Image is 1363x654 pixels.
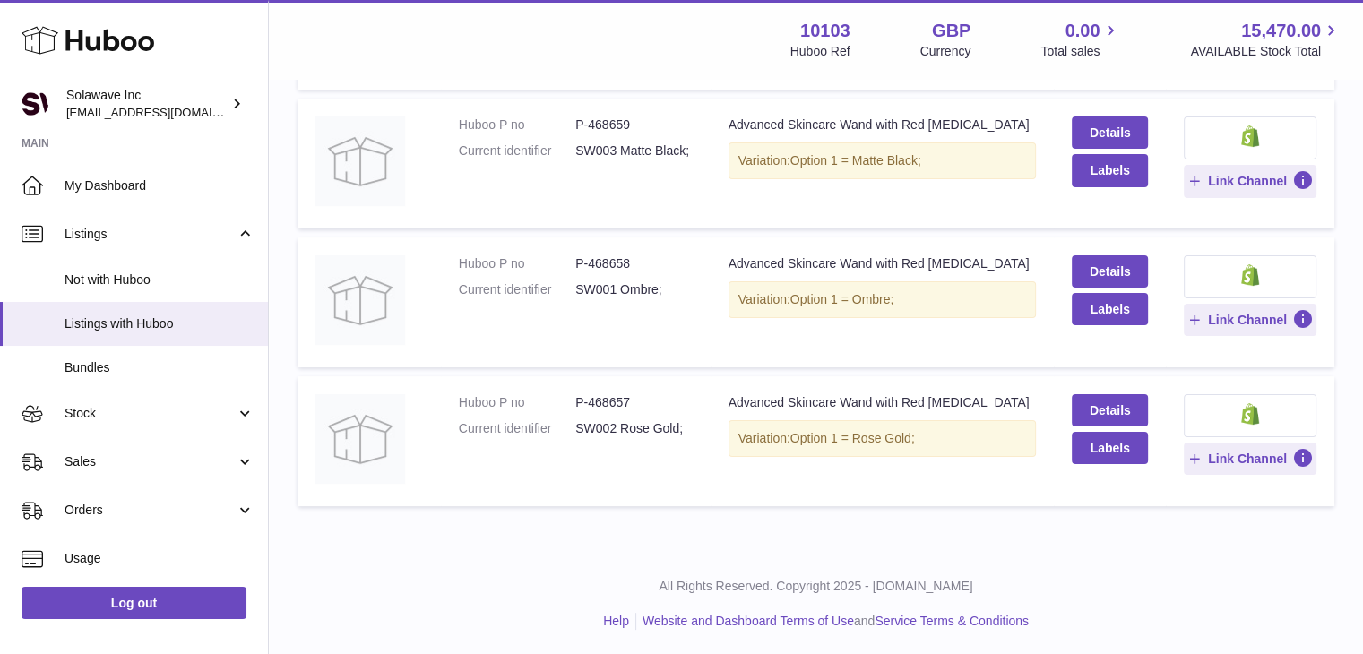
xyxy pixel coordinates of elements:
[65,453,236,470] span: Sales
[22,587,246,619] a: Log out
[283,578,1349,595] p: All Rights Reserved. Copyright 2025 - [DOMAIN_NAME]
[875,614,1029,628] a: Service Terms & Conditions
[575,116,692,133] dd: P-468659
[65,359,254,376] span: Bundles
[1241,125,1260,147] img: shopify-small.png
[575,420,692,437] dd: SW002 Rose Gold;
[575,255,692,272] dd: P-468658
[66,105,263,119] span: [EMAIL_ADDRESS][DOMAIN_NAME]
[575,394,692,411] dd: P-468657
[1241,264,1260,286] img: shopify-small.png
[603,614,629,628] a: Help
[729,281,1037,318] div: Variation:
[636,613,1029,630] li: and
[729,116,1037,133] div: Advanced Skincare Wand with Red [MEDICAL_DATA]
[932,19,970,43] strong: GBP
[459,420,575,437] dt: Current identifier
[1040,43,1120,60] span: Total sales
[1190,19,1341,60] a: 15,470.00 AVAILABLE Stock Total
[790,43,850,60] div: Huboo Ref
[1241,19,1321,43] span: 15,470.00
[1208,451,1287,467] span: Link Channel
[66,87,228,121] div: Solawave Inc
[65,226,236,243] span: Listings
[459,116,575,133] dt: Huboo P no
[1208,312,1287,328] span: Link Channel
[1072,116,1147,149] a: Details
[65,405,236,422] span: Stock
[920,43,971,60] div: Currency
[800,19,850,43] strong: 10103
[1190,43,1341,60] span: AVAILABLE Stock Total
[65,550,254,567] span: Usage
[1208,173,1287,189] span: Link Channel
[1184,443,1316,475] button: Link Channel
[575,281,692,298] dd: SW001 Ombre;
[729,255,1037,272] div: Advanced Skincare Wand with Red [MEDICAL_DATA]
[315,255,405,345] img: Advanced Skincare Wand with Red Light Therapy
[1065,19,1100,43] span: 0.00
[315,394,405,484] img: Advanced Skincare Wand with Red Light Therapy
[790,153,921,168] span: Option 1 = Matte Black;
[575,142,692,159] dd: SW003 Matte Black;
[790,431,915,445] span: Option 1 = Rose Gold;
[1184,165,1316,197] button: Link Channel
[459,281,575,298] dt: Current identifier
[729,394,1037,411] div: Advanced Skincare Wand with Red [MEDICAL_DATA]
[459,394,575,411] dt: Huboo P no
[65,177,254,194] span: My Dashboard
[643,614,854,628] a: Website and Dashboard Terms of Use
[65,315,254,332] span: Listings with Huboo
[65,502,236,519] span: Orders
[1072,293,1147,325] button: Labels
[65,271,254,288] span: Not with Huboo
[1072,394,1147,426] a: Details
[459,142,575,159] dt: Current identifier
[1072,432,1147,464] button: Labels
[790,292,894,306] span: Option 1 = Ombre;
[1184,304,1316,336] button: Link Channel
[459,255,575,272] dt: Huboo P no
[1241,403,1260,425] img: shopify-small.png
[1040,19,1120,60] a: 0.00 Total sales
[315,116,405,206] img: Advanced Skincare Wand with Red Light Therapy
[729,142,1037,179] div: Variation:
[1072,255,1147,288] a: Details
[1072,154,1147,186] button: Labels
[729,420,1037,457] div: Variation:
[22,90,48,117] img: internalAdmin-10103@internal.huboo.com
